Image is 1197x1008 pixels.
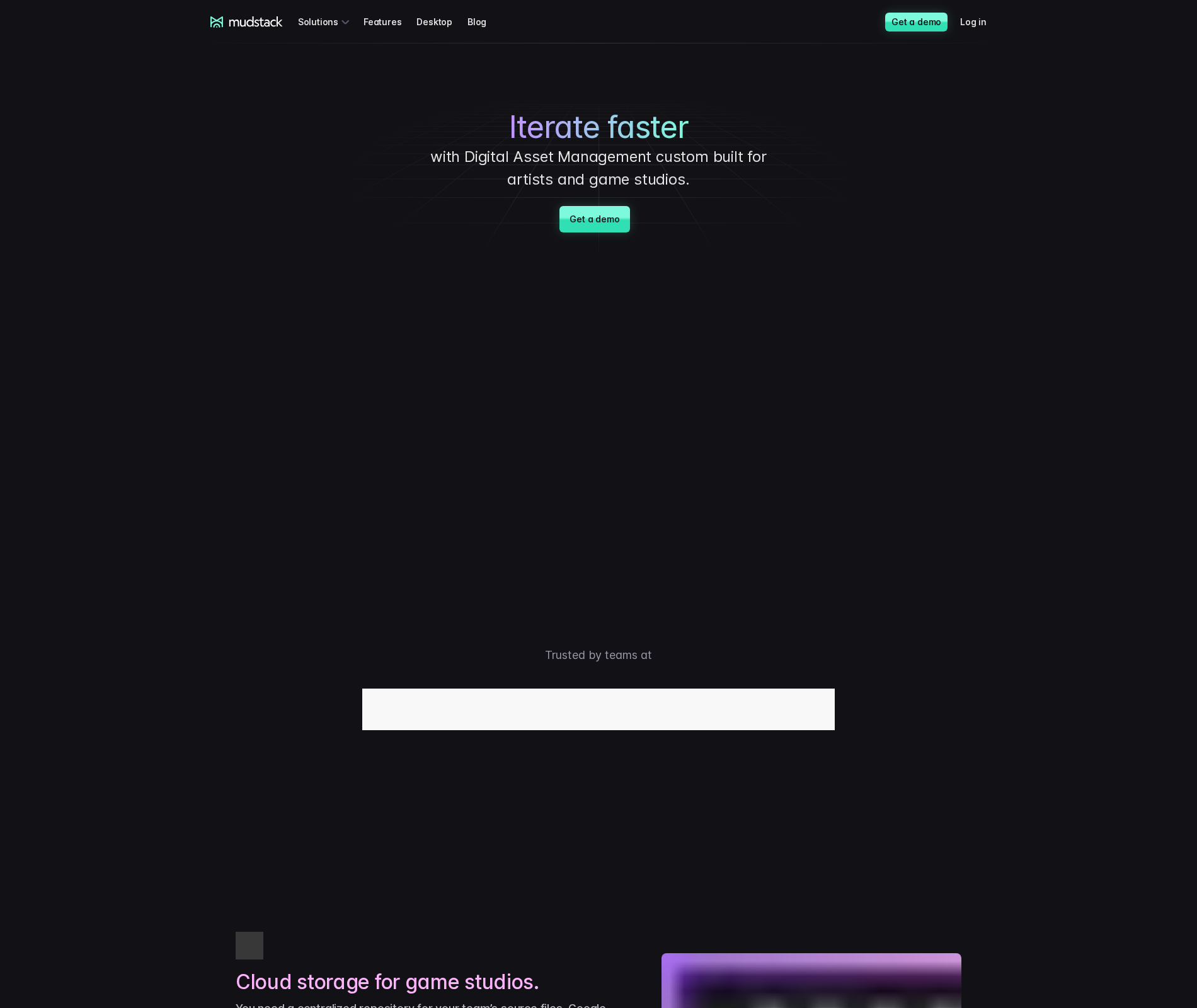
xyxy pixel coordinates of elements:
[157,646,1039,663] p: Trusted by teams at
[509,109,689,146] span: Iterate faster
[364,10,416,33] a: Features
[298,10,353,33] div: Solutions
[885,13,948,31] a: Get a demo
[416,10,467,33] a: Desktop
[467,10,501,33] a: Blog
[210,16,283,28] a: mudstack logo
[960,10,1002,33] a: Log in
[559,206,629,232] a: Get a demo
[409,146,787,191] p: with Digital Asset Management custom built for artists and game studios.
[236,970,611,995] h2: Cloud storage for game studios.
